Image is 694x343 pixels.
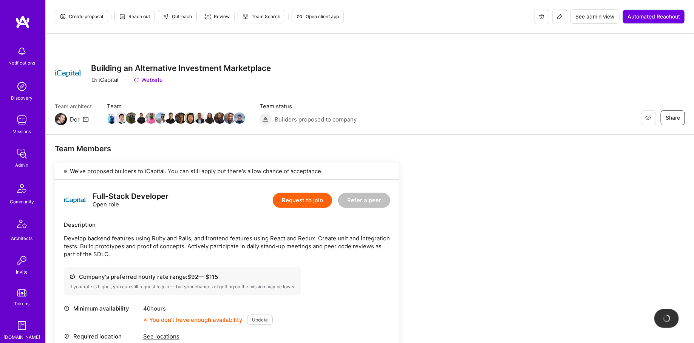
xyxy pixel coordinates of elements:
[14,146,29,161] img: admin teamwork
[9,59,36,67] div: Notifications
[292,10,344,23] button: Open client app
[275,115,357,123] span: Builders proposed to company
[297,13,339,20] span: Open client app
[16,268,28,276] div: Invite
[185,112,196,124] img: Team Member Avatar
[205,13,230,20] span: Review
[158,10,197,23] button: Outreach
[215,112,225,125] a: Team Member Avatar
[143,305,273,312] div: 40 hours
[165,112,176,124] img: Team Member Avatar
[106,112,117,124] img: Team Member Avatar
[143,318,148,322] i: icon CloseOrange
[93,192,168,208] div: Open role
[235,112,244,125] a: Team Member Avatar
[175,112,186,124] img: Team Member Avatar
[666,114,680,122] span: Share
[13,180,31,198] img: Community
[163,13,192,20] span: Outreach
[64,332,139,340] div: Required location
[117,112,127,125] a: Team Member Avatar
[60,13,103,20] span: Create proposal
[143,316,243,324] div: You don’t have enough availability
[13,128,31,135] div: Missions
[156,112,166,125] a: Team Member Avatar
[114,10,155,23] button: Reach out
[55,10,108,23] button: Create proposal
[200,10,235,23] button: Review
[195,112,206,124] img: Team Member Avatar
[55,60,82,87] img: Company Logo
[11,94,33,102] div: Discovery
[14,44,29,59] img: bell
[64,221,390,229] div: Description
[146,112,156,125] a: Team Member Avatar
[273,193,332,208] button: Request to join
[64,234,390,258] p: Develop backend features using Ruby and Rails, and frontend features using React and Redux. Creat...
[645,115,651,121] i: icon EyeClosed
[91,77,97,83] i: icon CompanyGray
[205,112,215,125] a: Team Member Avatar
[91,76,119,84] div: iCapital
[64,189,87,212] img: logo
[260,113,272,125] img: Builders proposed to company
[628,13,680,20] span: Automated Reachout
[663,315,670,322] img: loading
[15,15,30,29] img: logo
[143,332,255,340] div: See locations
[55,113,67,125] img: Team Architect
[14,318,29,333] img: guide book
[70,273,295,281] div: Company's preferred hourly rate range: $ 92 — $ 115
[176,112,185,125] a: Team Member Avatar
[64,306,70,311] i: icon Clock
[119,13,150,20] span: Reach out
[17,289,26,297] img: tokens
[136,112,146,125] a: Team Member Avatar
[155,112,167,124] img: Team Member Avatar
[60,14,66,20] i: icon Proposal
[238,10,285,23] button: Team Search
[136,112,147,124] img: Team Member Avatar
[225,112,235,125] a: Team Member Avatar
[338,193,390,208] button: Refer a peer
[243,13,280,20] span: Team Search
[64,334,70,339] i: icon Location
[224,112,235,124] img: Team Member Avatar
[204,112,216,124] img: Team Member Avatar
[185,112,195,125] a: Team Member Avatar
[13,216,31,234] img: Architects
[214,112,226,124] img: Team Member Avatar
[166,112,176,125] a: Team Member Avatar
[116,112,127,124] img: Team Member Avatar
[575,13,615,20] span: See admin view
[55,163,399,180] div: We've proposed builders to iCapital. You can still apply but there's a low chance of acceptance.
[570,9,620,24] button: See admin view
[64,305,139,312] div: Minimum availability
[14,79,29,94] img: discovery
[70,274,75,280] i: icon Cash
[14,112,29,128] img: teamwork
[55,144,399,154] div: Team Members
[70,284,295,290] div: If your rate is higher, you can still request to join — but your chances of getting on the missio...
[145,112,157,124] img: Team Member Avatar
[127,112,136,125] a: Team Member Avatar
[134,76,163,84] a: Website
[247,315,273,325] button: Update
[70,115,80,123] div: Dor
[15,161,29,169] div: Admin
[623,9,685,24] button: Automated Reachout
[10,198,34,206] div: Community
[260,102,357,110] span: Team status
[107,112,117,125] a: Team Member Avatar
[126,112,137,124] img: Team Member Avatar
[4,333,40,341] div: [DOMAIN_NAME]
[14,253,29,268] img: Invite
[205,14,211,20] i: icon Targeter
[93,192,168,200] div: Full-Stack Developer
[14,300,30,308] div: Tokens
[661,110,685,125] button: Share
[234,112,245,124] img: Team Member Avatar
[55,102,92,110] span: Team architect
[107,102,244,110] span: Team
[83,116,89,122] i: icon Mail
